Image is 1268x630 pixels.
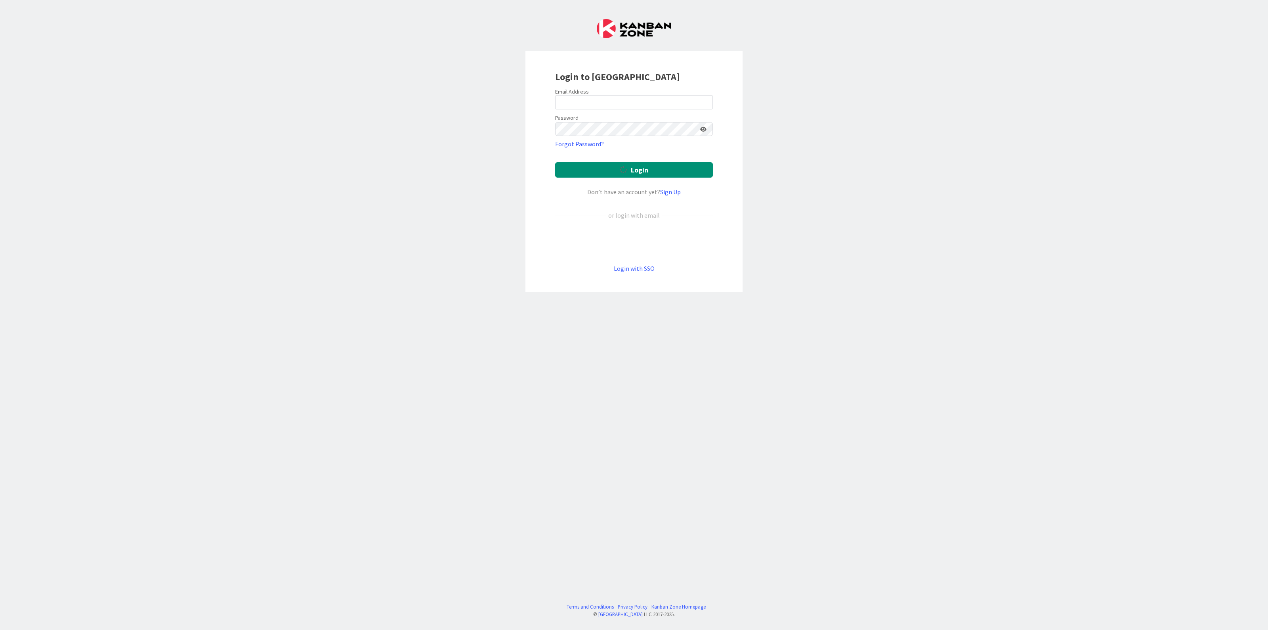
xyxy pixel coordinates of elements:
[555,71,680,83] b: Login to [GEOGRAPHIC_DATA]
[598,611,643,617] a: [GEOGRAPHIC_DATA]
[555,114,579,122] label: Password
[555,139,604,149] a: Forgot Password?
[597,19,671,38] img: Kanban Zone
[618,603,647,611] a: Privacy Policy
[563,611,706,618] div: © LLC 2017- 2025 .
[567,603,614,611] a: Terms and Conditions
[555,88,589,95] label: Email Address
[555,162,713,178] button: Login
[606,211,662,220] div: or login with email
[660,188,681,196] a: Sign Up
[551,233,717,251] iframe: To enrich screen reader interactions, please activate Accessibility in Grammarly extension settings
[614,264,655,272] a: Login with SSO
[651,603,706,611] a: Kanban Zone Homepage
[555,187,713,197] div: Don’t have an account yet?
